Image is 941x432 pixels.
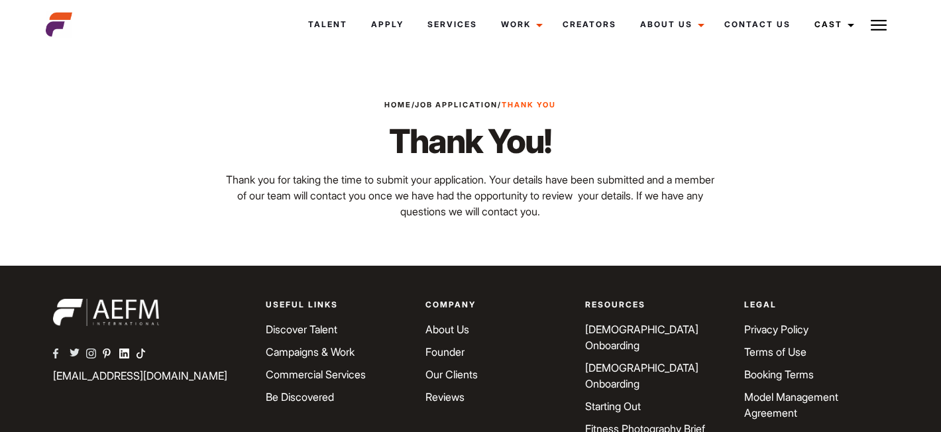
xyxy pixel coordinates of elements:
[415,7,489,42] a: Services
[628,7,712,42] a: About Us
[53,347,70,362] a: AEFM Facebook
[86,347,103,362] a: AEFM Instagram
[585,400,641,413] a: Starting Out
[712,7,803,42] a: Contact Us
[136,347,152,362] a: AEFM TikTok
[489,7,551,42] a: Work
[803,7,862,42] a: Cast
[744,368,814,381] a: Booking Terms
[46,11,72,38] img: cropped-aefm-brand-fav-22-square.png
[53,369,227,382] a: [EMAIL_ADDRESS][DOMAIN_NAME]
[425,299,569,311] p: Company
[119,347,136,362] a: AEFM Linkedin
[70,347,86,362] a: AEFM Twitter
[53,299,159,327] img: aefm-brand-22-white.png
[266,299,410,311] p: Useful Links
[585,299,729,311] p: Resources
[266,368,366,381] a: Commercial Services
[296,7,359,42] a: Talent
[384,100,412,109] a: Home
[384,99,556,111] span: / /
[226,121,715,161] h1: Thank You!
[744,345,806,358] a: Terms of Use
[266,345,355,358] a: Campaigns & Work
[266,323,337,336] a: Discover Talent
[551,7,628,42] a: Creators
[744,323,808,336] a: Privacy Policy
[226,172,715,219] p: Thank you for taking the time to submit your application. Your details have been submitted and a ...
[871,17,887,33] img: Burger icon
[744,390,838,419] a: Model Management Agreement
[359,7,415,42] a: Apply
[425,345,465,358] a: Founder
[425,323,469,336] a: About Us
[266,390,334,404] a: Be Discovered
[585,361,698,390] a: [DEMOGRAPHIC_DATA] Onboarding
[585,323,698,352] a: [DEMOGRAPHIC_DATA] Onboarding
[502,100,556,109] strong: Thank you
[744,299,888,311] p: Legal
[425,390,465,404] a: Reviews
[415,100,498,109] a: Job Application
[425,368,478,381] a: Our Clients
[103,347,119,362] a: AEFM Pinterest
